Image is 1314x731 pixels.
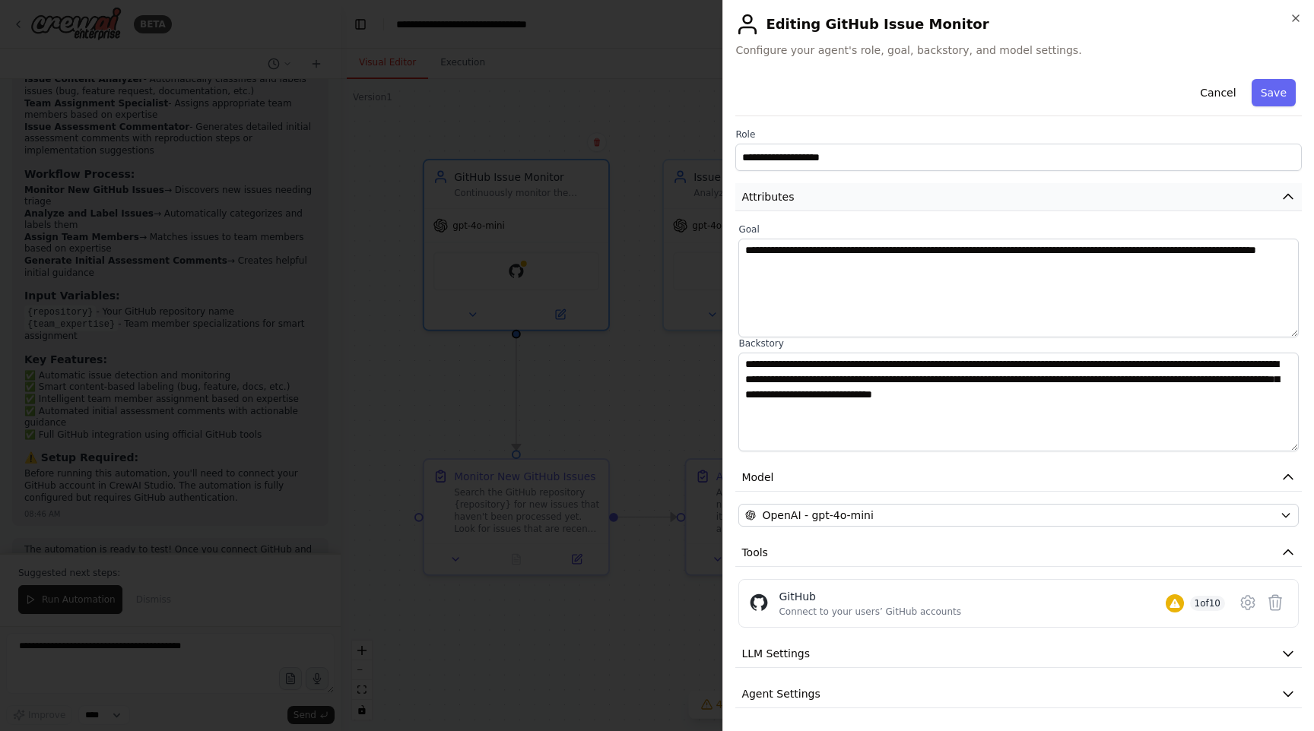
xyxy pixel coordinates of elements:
button: Cancel [1191,79,1245,106]
button: Tools [735,539,1302,567]
span: Attributes [741,189,794,204]
img: GitHub [748,592,770,613]
div: GitHub [779,589,961,604]
span: LLM Settings [741,646,810,661]
button: Attributes [735,183,1302,211]
label: Backstory [738,337,1299,350]
span: Agent Settings [741,686,820,701]
span: 1 of 10 [1190,596,1226,611]
span: OpenAI - gpt-4o-mini [762,508,873,523]
button: Save [1252,79,1296,106]
button: Model [735,464,1302,492]
span: Model [741,470,773,485]
button: OpenAI - gpt-4o-mini [738,504,1299,527]
h2: Editing GitHub Issue Monitor [735,12,1302,36]
button: Delete tool [1262,589,1289,616]
button: LLM Settings [735,640,1302,668]
label: Goal [738,223,1299,236]
button: Configure tool [1234,589,1262,616]
label: Role [735,128,1302,141]
div: Connect to your users’ GitHub accounts [779,606,961,618]
span: Tools [741,545,768,560]
button: Agent Settings [735,680,1302,708]
span: Configure your agent's role, goal, backstory, and model settings. [735,43,1302,58]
